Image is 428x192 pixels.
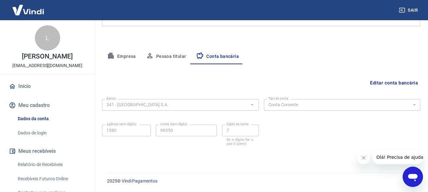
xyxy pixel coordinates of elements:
[35,25,60,51] div: L
[227,138,254,146] p: Se o dígito for x, use 0 (zero)
[15,172,87,185] a: Recebíveis Futuros Online
[367,77,420,89] button: Editar conta bancária
[8,0,49,20] img: Vindi
[122,178,157,183] a: Vindi Pagamentos
[357,152,370,164] iframe: Fechar mensagem
[4,4,53,9] span: Olá! Precisa de ajuda?
[403,167,423,187] iframe: Botão para abrir a janela de mensagens
[141,49,191,64] button: Pessoa titular
[15,158,87,171] a: Relatório de Recebíveis
[268,96,288,101] label: Tipo de conta
[160,122,188,127] label: Conta (sem dígito)
[191,49,244,64] button: Conta bancária
[106,96,116,101] label: Banco
[8,98,87,112] button: Meu cadastro
[106,122,137,127] label: Agência (sem dígito)
[227,122,249,127] label: Dígito da conta
[398,4,420,16] button: Sair
[8,79,87,93] a: Início
[22,53,73,60] p: [PERSON_NAME]
[102,49,141,64] button: Empresa
[15,127,87,139] a: Dados de login
[107,178,413,184] p: 2025 ©
[15,112,87,125] a: Dados da conta
[12,62,82,69] p: [EMAIL_ADDRESS][DOMAIN_NAME]
[8,144,87,158] button: Meus recebíveis
[373,150,423,164] iframe: Mensagem da empresa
